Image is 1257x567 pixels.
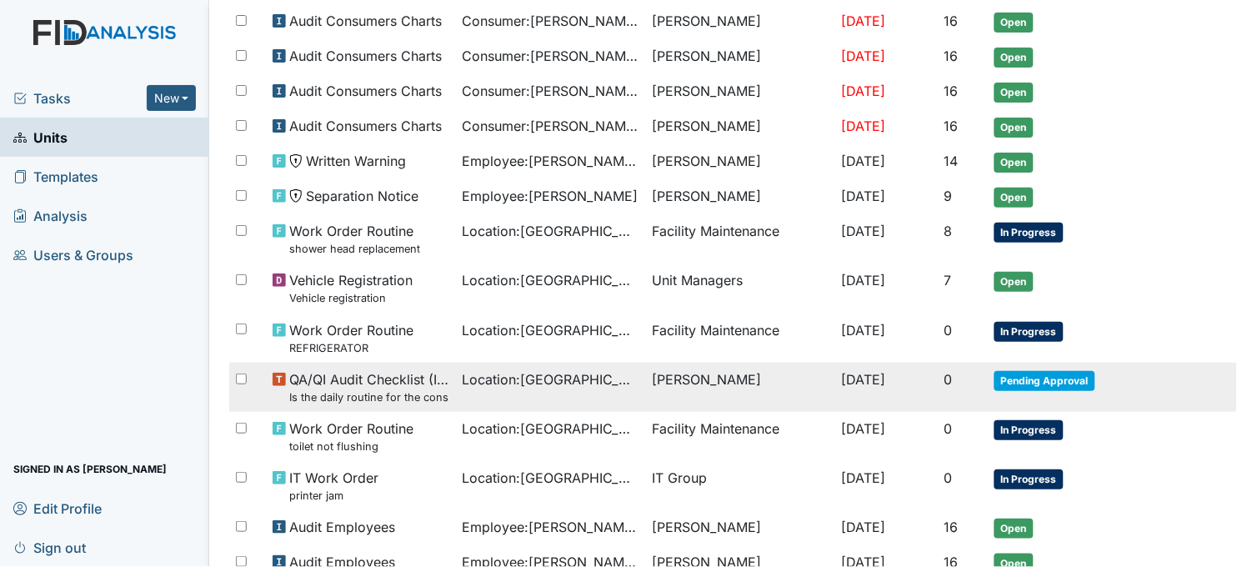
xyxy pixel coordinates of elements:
span: Location : [GEOGRAPHIC_DATA] [463,270,639,290]
span: Location : [GEOGRAPHIC_DATA] [463,221,639,241]
span: Open [994,188,1034,208]
span: Employee : [PERSON_NAME], Ky'Asia [463,151,639,171]
small: REFRIGERATOR [289,340,413,356]
span: [DATE] [842,223,886,239]
span: [DATE] [842,118,886,134]
span: Users & Groups [13,242,133,268]
span: Consumer : [PERSON_NAME] [463,116,639,136]
span: Consumer : [PERSON_NAME] [463,46,639,66]
td: Facility Maintenance [645,314,834,363]
span: QA/QI Audit Checklist (ICF) Is the daily routine for the consumers posted on the bulletin board a... [289,369,448,405]
td: [PERSON_NAME] [645,4,834,39]
span: [DATE] [842,272,886,289]
span: 0 [944,371,953,388]
td: [PERSON_NAME] [645,74,834,109]
span: Analysis [13,203,88,228]
span: Open [994,118,1034,138]
span: 16 [944,519,959,535]
span: Location : [GEOGRAPHIC_DATA] [463,419,639,439]
span: 16 [944,118,959,134]
span: 16 [944,48,959,64]
span: Separation Notice [306,186,418,206]
span: [DATE] [842,48,886,64]
span: Open [994,48,1034,68]
small: printer jam [289,488,378,504]
span: Written Warning [306,151,406,171]
span: [DATE] [842,469,886,486]
td: IT Group [645,461,834,510]
span: 16 [944,13,959,29]
td: Unit Managers [645,263,834,313]
span: Consumer : [PERSON_NAME] [463,81,639,101]
span: Open [994,13,1034,33]
span: [DATE] [842,13,886,29]
span: Location : [GEOGRAPHIC_DATA] [463,320,639,340]
span: Audit Consumers Charts [289,46,442,66]
span: Open [994,83,1034,103]
span: Employee : [PERSON_NAME] [463,186,639,206]
span: [DATE] [842,188,886,204]
span: 9 [944,188,953,204]
span: Audit Consumers Charts [289,116,442,136]
span: 0 [944,322,953,339]
span: Pending Approval [994,371,1095,391]
span: 16 [944,83,959,99]
span: [DATE] [842,322,886,339]
small: Vehicle registration [289,290,413,306]
span: Audit Employees [289,517,395,537]
span: Work Order Routine REFRIGERATOR [289,320,413,356]
span: Location : [GEOGRAPHIC_DATA] [463,369,639,389]
small: toilet not flushing [289,439,413,454]
span: [DATE] [842,153,886,169]
span: Open [994,272,1034,292]
span: Employee : [PERSON_NAME][GEOGRAPHIC_DATA] [463,517,639,537]
span: 0 [944,469,953,486]
span: Open [994,519,1034,539]
span: Units [13,124,68,150]
span: Work Order Routine toilet not flushing [289,419,413,454]
a: Tasks [13,88,147,108]
span: IT Work Order printer jam [289,468,378,504]
span: 8 [944,223,953,239]
span: In Progress [994,223,1064,243]
small: shower head replacement [289,241,420,257]
button: New [147,85,197,111]
span: [DATE] [842,519,886,535]
span: Open [994,153,1034,173]
td: [PERSON_NAME] [645,144,834,179]
td: [PERSON_NAME] [645,39,834,74]
span: Templates [13,163,98,189]
span: In Progress [994,469,1064,489]
span: Audit Consumers Charts [289,11,442,31]
span: 14 [944,153,959,169]
span: 7 [944,272,952,289]
span: [DATE] [842,420,886,437]
span: In Progress [994,322,1064,342]
small: Is the daily routine for the consumers posted on the bulletin board and is it being followed by s... [289,389,448,405]
span: Edit Profile [13,495,102,521]
td: [PERSON_NAME] [645,363,834,412]
span: Audit Consumers Charts [289,81,442,101]
td: Facility Maintenance [645,214,834,263]
span: Work Order Routine shower head replacement [289,221,420,257]
span: [DATE] [842,83,886,99]
span: Consumer : [PERSON_NAME] [463,11,639,31]
span: Vehicle Registration Vehicle registration [289,270,413,306]
span: Sign out [13,534,86,560]
td: Facility Maintenance [645,412,834,461]
span: Location : [GEOGRAPHIC_DATA] [463,468,639,488]
td: [PERSON_NAME] [645,109,834,144]
td: [PERSON_NAME] [645,510,834,545]
td: [PERSON_NAME] [645,179,834,214]
span: 0 [944,420,953,437]
span: Signed in as [PERSON_NAME] [13,456,167,482]
span: [DATE] [842,371,886,388]
span: In Progress [994,420,1064,440]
